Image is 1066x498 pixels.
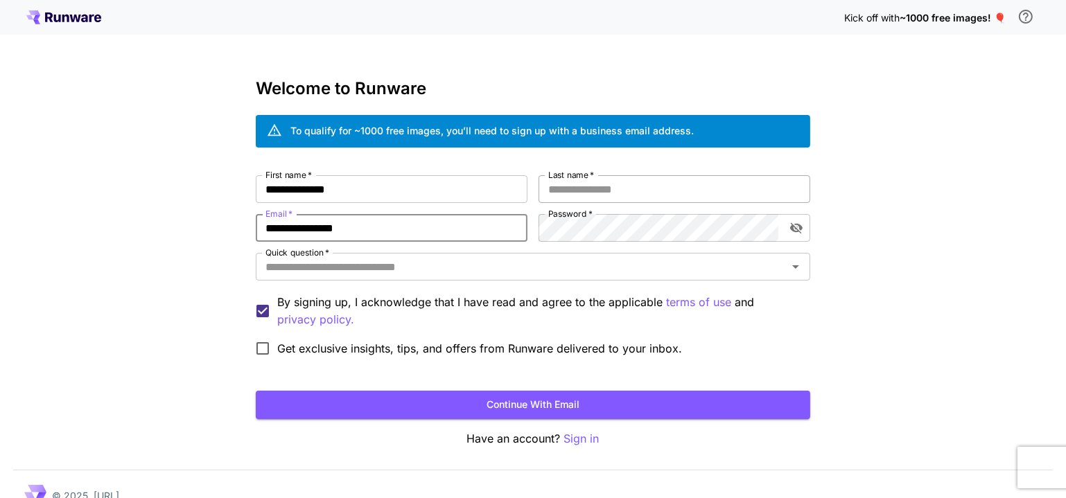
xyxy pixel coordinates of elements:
label: Last name [548,169,594,181]
label: Email [265,208,292,220]
p: Have an account? [256,430,810,447]
span: Kick off with [845,12,900,24]
button: In order to qualify for free credit, you need to sign up with a business email address and click ... [1012,3,1040,30]
button: Open [786,257,805,276]
label: Password [548,208,593,220]
span: Get exclusive insights, tips, and offers from Runware delivered to your inbox. [277,340,682,357]
div: To qualify for ~1000 free images, you’ll need to sign up with a business email address. [290,123,694,138]
button: By signing up, I acknowledge that I have read and agree to the applicable and privacy policy. [666,294,731,311]
button: Continue with email [256,391,810,419]
span: ~1000 free images! 🎈 [900,12,1006,24]
button: toggle password visibility [784,215,809,240]
p: terms of use [666,294,731,311]
p: By signing up, I acknowledge that I have read and agree to the applicable and [277,294,799,328]
label: Quick question [265,247,329,258]
h3: Welcome to Runware [256,79,810,98]
label: First name [265,169,312,181]
button: Sign in [564,430,600,447]
p: privacy policy. [277,311,354,328]
button: By signing up, I acknowledge that I have read and agree to the applicable terms of use and [277,311,354,328]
